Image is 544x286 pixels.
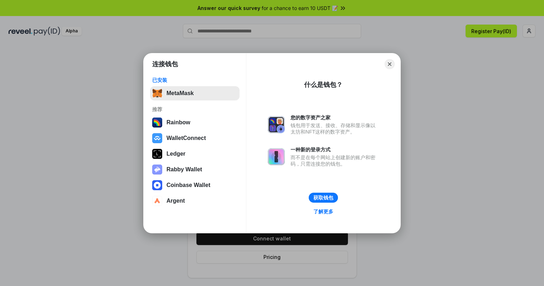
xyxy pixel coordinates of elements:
img: svg+xml,%3Csvg%20width%3D%22120%22%20height%3D%22120%22%20viewBox%3D%220%200%20120%20120%22%20fil... [152,118,162,128]
img: svg+xml,%3Csvg%20width%3D%2228%22%20height%3D%2228%22%20viewBox%3D%220%200%2028%2028%22%20fill%3D... [152,180,162,190]
div: 什么是钱包？ [304,80,343,89]
div: 而不是在每个网站上创建新的账户和密码，只需连接您的钱包。 [291,154,379,167]
div: MetaMask [166,90,194,97]
div: 了解更多 [313,208,333,215]
img: svg+xml,%3Csvg%20width%3D%2228%22%20height%3D%2228%22%20viewBox%3D%220%200%2028%2028%22%20fill%3D... [152,196,162,206]
div: Rabby Wallet [166,166,202,173]
div: Ledger [166,151,185,157]
button: Rabby Wallet [150,162,240,177]
div: Coinbase Wallet [166,182,210,188]
img: svg+xml,%3Csvg%20xmlns%3D%22http%3A%2F%2Fwww.w3.org%2F2000%2Fsvg%22%20width%3D%2228%22%20height%3... [152,149,162,159]
h1: 连接钱包 [152,60,178,68]
button: Rainbow [150,115,240,130]
div: 推荐 [152,106,237,113]
div: WalletConnect [166,135,206,141]
div: 已安装 [152,77,237,83]
img: svg+xml,%3Csvg%20fill%3D%22none%22%20height%3D%2233%22%20viewBox%3D%220%200%2035%2033%22%20width%... [152,88,162,98]
img: svg+xml,%3Csvg%20width%3D%2228%22%20height%3D%2228%22%20viewBox%3D%220%200%2028%2028%22%20fill%3D... [152,133,162,143]
img: svg+xml,%3Csvg%20xmlns%3D%22http%3A%2F%2Fwww.w3.org%2F2000%2Fsvg%22%20fill%3D%22none%22%20viewBox... [268,116,285,133]
div: 您的数字资产之家 [291,114,379,121]
div: Rainbow [166,119,190,126]
button: Argent [150,194,240,208]
button: Ledger [150,147,240,161]
img: svg+xml,%3Csvg%20xmlns%3D%22http%3A%2F%2Fwww.w3.org%2F2000%2Fsvg%22%20fill%3D%22none%22%20viewBox... [268,148,285,165]
button: Coinbase Wallet [150,178,240,192]
button: Close [385,59,395,69]
button: MetaMask [150,86,240,100]
div: 获取钱包 [313,194,333,201]
div: 一种新的登录方式 [291,146,379,153]
img: svg+xml,%3Csvg%20xmlns%3D%22http%3A%2F%2Fwww.w3.org%2F2000%2Fsvg%22%20fill%3D%22none%22%20viewBox... [152,165,162,175]
div: 钱包用于发送、接收、存储和显示像以太坊和NFT这样的数字资产。 [291,122,379,135]
button: WalletConnect [150,131,240,145]
button: 获取钱包 [309,193,338,203]
a: 了解更多 [309,207,338,216]
div: Argent [166,198,185,204]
